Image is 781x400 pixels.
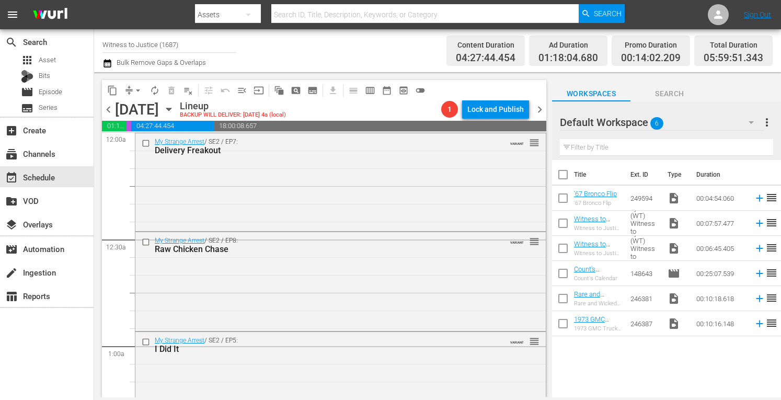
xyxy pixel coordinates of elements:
span: Ingestion [5,267,18,279]
a: My Strange Arrest [155,337,204,344]
span: Episode [668,267,680,280]
span: Video [668,317,680,330]
span: VARIANT [510,336,524,344]
a: My Strange Arrest [155,138,204,145]
div: Count's Calendar [574,275,622,282]
span: playlist_remove_outlined [183,85,193,96]
span: Video [668,217,680,230]
svg: Add to Schedule [754,192,765,204]
div: BACKUP WILL DELIVER: [DATE] 4a (local) [180,112,286,119]
th: Type [661,160,690,189]
span: menu [6,8,19,21]
div: Witness to Justice by A&E (WT) Witness to Justice: [PERSON_NAME] 150 [574,225,622,232]
span: Episode [39,87,62,97]
span: 01:18:04.680 [102,121,126,131]
span: Video [668,242,680,255]
td: 00:10:18.618 [692,286,750,311]
div: Delivery Freakout [155,145,489,155]
span: subtitles_outlined [307,85,318,96]
span: reorder [765,292,778,304]
span: pageview_outlined [291,85,301,96]
td: Witness to Justice by A&E (WT) Witness to Justice: [PERSON_NAME] 150 [626,211,663,236]
span: VARIANT [510,236,524,244]
button: more_vert [761,110,773,135]
span: 01:18:04.680 [538,52,598,64]
span: 24 hours Lineup View is OFF [412,82,429,99]
span: Refresh All Search Blocks [267,80,288,100]
span: Day Calendar View [341,80,362,100]
div: I Did It [155,344,489,354]
span: 05:59:51.343 [704,52,763,64]
span: Customize Events [197,80,217,100]
svg: Add to Schedule [754,218,765,229]
div: Lock and Publish [467,100,524,119]
span: Bulk Remove Gaps & Overlaps [115,59,206,66]
span: reorder [765,242,778,254]
svg: Add to Schedule [754,293,765,304]
button: Search [579,4,625,23]
span: autorenew_outlined [150,85,160,96]
span: Asset [21,54,33,66]
span: 1 [441,105,458,113]
svg: Add to Schedule [754,318,765,329]
span: arrow_drop_down [133,85,143,96]
span: Download as CSV [321,80,341,100]
span: Create [5,124,18,137]
span: chevron_left [102,103,115,116]
span: reorder [529,236,539,247]
span: Video [668,292,680,305]
span: preview_outlined [398,85,409,96]
span: input [254,85,264,96]
span: Series [21,102,33,115]
span: content_copy [107,85,118,96]
a: My Strange Arrest [155,237,204,244]
span: Create Search Block [288,82,304,99]
td: 246387 [626,311,663,336]
td: 00:25:07.539 [692,261,750,286]
span: 18:00:08.657 [214,121,546,131]
td: 246381 [626,286,663,311]
th: Title [574,160,624,189]
div: Content Duration [456,38,515,52]
div: Rare and Wicked 1962 [PERSON_NAME] [574,300,622,307]
img: ans4CAIJ8jUAAAAAAAAAAAAAAAAAAAAAAAAgQb4GAAAAAAAAAAAAAAAAAAAAAAAAJMjXAAAAAAAAAAAAAAAAAAAAAAAAgAT5G... [25,3,75,27]
td: 00:10:16.148 [692,311,750,336]
span: calendar_view_week_outlined [365,85,375,96]
span: reorder [529,137,539,148]
button: Lock and Publish [462,100,529,119]
span: reorder [765,216,778,229]
span: Clear Lineup [180,82,197,99]
div: Raw Chicken Chase [155,244,489,254]
svg: Add to Schedule [754,243,765,254]
span: Video [668,192,680,204]
span: 04:27:44.454 [131,121,214,131]
div: Witness to Justice by A&E (WT) Witness to Justice: [PERSON_NAME] 150 [574,250,622,257]
span: compress [124,85,134,96]
span: VARIANT [510,137,524,145]
span: date_range_outlined [382,85,392,96]
a: Rare and Wicked 1962 [PERSON_NAME] [574,290,619,322]
a: Sign Out [744,10,771,19]
span: Episode [21,86,33,98]
td: 249594 [626,186,663,211]
span: Channels [5,148,18,161]
td: 00:06:45.405 [692,236,750,261]
span: menu_open [237,85,247,96]
span: Workspaces [552,87,630,100]
span: chevron_right [533,103,546,116]
span: Overlays [5,219,18,231]
span: 00:14:02.209 [126,121,131,131]
span: Update Metadata from Key Asset [250,82,267,99]
span: VOD [5,195,18,208]
span: Asset [39,55,56,65]
span: 00:14:02.209 [621,52,681,64]
div: '67 Bronco Flip [574,200,617,207]
span: toggle_off [415,85,426,96]
span: Select an event to delete [163,82,180,99]
span: 04:27:44.454 [456,52,515,64]
a: Witness to Justice by A&E (WT) Witness to Justice: [PERSON_NAME] 150 [574,240,622,287]
span: Automation [5,243,18,256]
div: / SE2 / EP7: [155,138,489,155]
span: Revert to Primary Episode [217,82,234,99]
div: [DATE] [115,101,159,118]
